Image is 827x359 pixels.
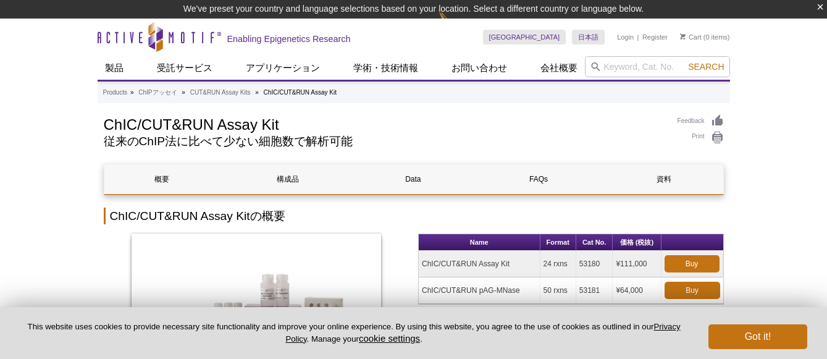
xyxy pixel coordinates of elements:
button: Got it! [708,324,807,349]
td: ¥64,000 [613,277,661,304]
li: » [130,89,134,96]
a: Buy [665,282,720,299]
input: Keyword, Cat. No. [585,56,730,77]
li: | [637,30,639,44]
a: 資料 [606,164,722,194]
a: Login [617,33,634,41]
td: 53181 [576,277,613,304]
img: Your Cart [680,33,686,40]
a: ChIPアッセイ [138,87,177,98]
a: アプリケーション [238,56,327,80]
a: お問い合わせ [444,56,514,80]
a: ❯ [382,300,409,329]
th: Name [419,234,540,251]
a: 製品 [98,56,131,80]
a: [GEOGRAPHIC_DATA] [483,30,566,44]
li: (0 items) [680,30,730,44]
a: ❮ [104,300,130,329]
li: » [255,89,259,96]
img: Change Here [439,9,471,38]
button: Search [684,61,728,72]
a: Data [355,164,471,194]
a: Print [678,131,724,145]
a: 日本語 [572,30,605,44]
td: ¥111,000 [613,251,661,277]
a: Feedback [678,114,724,128]
td: 24 rxns [540,251,576,277]
span: Search [688,62,724,72]
a: Cart [680,33,702,41]
h1: ChIC/CUT&RUN Assay Kit [104,114,665,133]
a: 構成品 [230,164,346,194]
li: ChIC/CUT&RUN Assay Kit [264,89,337,96]
td: ChIC/CUT&RUN pAG-MNase [419,277,540,304]
p: This website uses cookies to provide necessary site functionality and improve your online experie... [20,321,688,345]
h2: ChIC/CUT&RUN Assay Kitの概要 [104,208,724,224]
td: 53180 [576,251,613,277]
a: Products [103,87,127,98]
a: 受託サービス [149,56,220,80]
td: ChIC/CUT&RUN Assay Kit [419,251,540,277]
a: Register [642,33,668,41]
a: FAQs [481,164,597,194]
a: 概要 [104,164,220,194]
th: Format [540,234,576,251]
a: Privacy Policy [285,322,680,343]
h2: Enabling Epigenetics Research [227,33,351,44]
td: 50 rxns [540,277,576,304]
a: 会社概要 [533,56,585,80]
a: Buy [665,255,720,272]
th: 価格 (税抜) [613,234,661,251]
li: » [182,89,185,96]
h2: 従来のChIP法に比べて少ない細胞数で解析可能 [104,136,665,147]
th: Cat No. [576,234,613,251]
button: cookie settings [359,333,420,344]
a: 学術・技術情報 [346,56,426,80]
a: CUT&RUN Assay Kits [190,87,251,98]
